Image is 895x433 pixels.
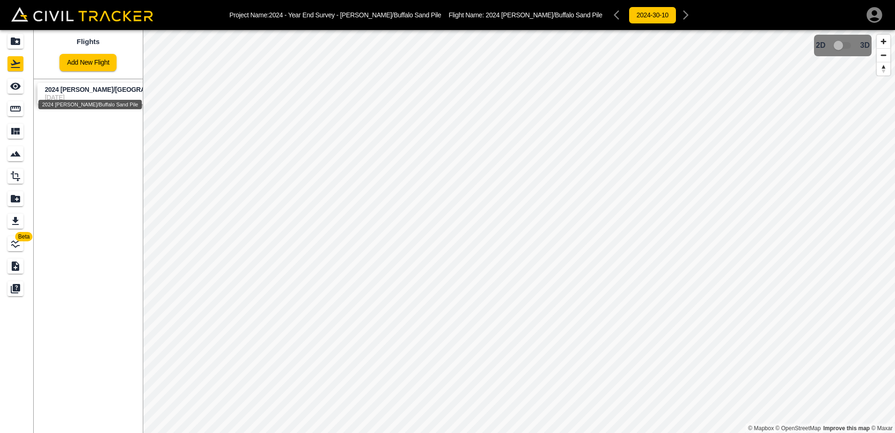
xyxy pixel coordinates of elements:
a: OpenStreetMap [776,425,821,432]
button: Reset bearing to north [877,62,890,75]
span: 3D [860,41,870,50]
button: Zoom out [877,48,890,62]
button: Zoom in [877,35,890,48]
div: 2024 [PERSON_NAME]/Buffalo Sand Pile [38,100,142,109]
p: Project Name: 2024 - Year End Survey - [PERSON_NAME]/Buffalo Sand Pile [229,11,441,19]
a: Maxar [871,425,893,432]
p: Flight Name: [448,11,602,19]
span: 2D [816,41,825,50]
button: 2024-30-10 [629,7,676,24]
canvas: Map [143,30,895,433]
span: 2024 [PERSON_NAME]/Buffalo Sand Pile [485,11,602,19]
a: Mapbox [748,425,774,432]
img: Civil Tracker [11,7,153,22]
span: 3D model not uploaded yet [829,37,857,54]
a: Map feedback [823,425,870,432]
